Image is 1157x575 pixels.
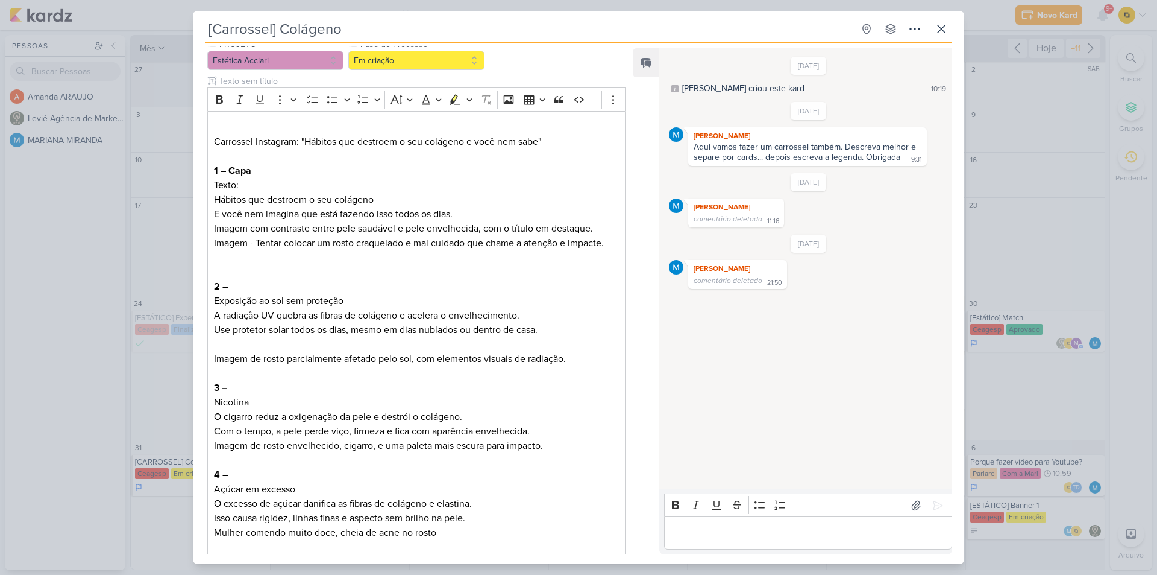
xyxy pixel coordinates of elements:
input: Kard Sem Título [205,18,853,40]
p: Imagem de rosto parcialmente afetado pelo sol, com elementos visuais de radiação. [214,352,619,366]
span: comentário deletado [694,276,762,285]
p: Texto: Hábitos que destroem o seu colágeno E você nem imagina que está fazendo isso todos os dias. [214,178,619,221]
strong: 2 – [214,281,228,293]
div: [PERSON_NAME] criou este kard [682,82,804,95]
img: MARIANA MIRANDA [669,260,683,275]
div: Editor editing area: main [664,516,952,550]
button: Em criação [348,51,484,70]
p: Mulher comendo muito doce, cheia de acne no rosto [214,526,619,540]
div: 21:50 [767,278,782,288]
div: Editor toolbar [207,87,626,111]
div: [PERSON_NAME] [691,130,924,142]
p: Imagem de rosto envelhecido, cigarro, e uma paleta mais escura para impacto. [214,439,619,453]
div: [PERSON_NAME] [691,262,785,275]
img: MARIANA MIRANDA [669,199,683,213]
span: comentário deletado [694,215,762,223]
p: Açúcar em excesso O excesso de açúcar danifica as fibras de colágeno e elastina. Isso causa rigid... [214,482,619,526]
button: Estética Acciari [207,51,343,70]
strong: 4 – [214,469,228,481]
div: 10:19 [931,83,946,94]
p: Nicotina O cigarro reduz a oxigenação da pele e destrói o colágeno. Com o tempo, a pele perde viç... [214,381,619,439]
input: Texto sem título [217,75,626,87]
div: [PERSON_NAME] [691,201,782,213]
p: Carrossel Instagram: "Hábitos que destroem o seu colágeno e você nem sabe" [214,135,619,149]
strong: 3 – [214,382,227,394]
div: Aqui vamos fazer um carrossel também. Descreva melhor e separe por cards... depois escreva a lege... [694,142,918,162]
div: Editor toolbar [664,494,952,517]
strong: 1 – Capa [214,165,251,177]
img: MARIANA MIRANDA [669,127,683,142]
div: 11:16 [767,217,779,226]
p: Exposição ao sol sem proteção A radiação UV quebra as fibras de colágeno e acelera o envelhecimen... [214,279,619,337]
p: Imagem com contraste entre pele saudável e pele envelhecida, com o título em destaque. Imagem - T... [214,221,619,265]
div: 9:31 [911,155,922,165]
